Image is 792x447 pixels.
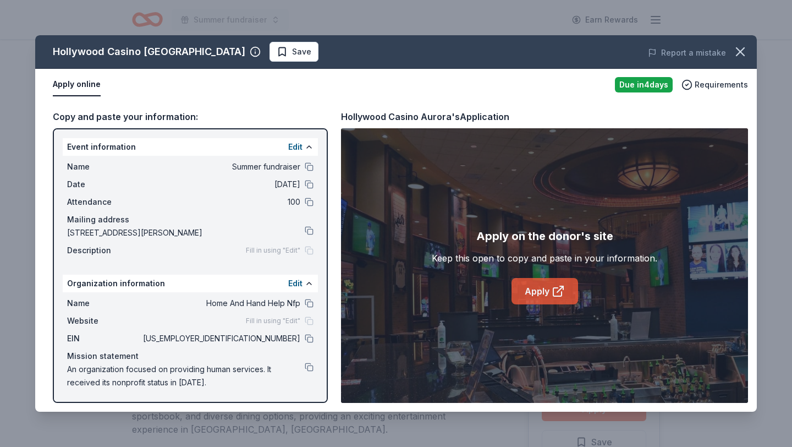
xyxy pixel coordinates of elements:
[67,195,141,209] span: Attendance
[288,140,302,154] button: Edit
[141,297,300,310] span: Home And Hand Help Nfp
[341,110,509,124] div: Hollywood Casino Aurora's Application
[63,275,318,292] div: Organization information
[67,226,305,239] span: [STREET_ADDRESS][PERSON_NAME]
[141,195,300,209] span: 100
[67,244,141,257] span: Description
[292,45,311,58] span: Save
[67,213,313,226] div: Mailing address
[53,110,328,124] div: Copy and paste your information:
[67,297,141,310] span: Name
[53,43,245,61] div: Hollywood Casino [GEOGRAPHIC_DATA]
[141,160,300,173] span: Summer fundraiser
[67,363,305,389] span: An organization focused on providing human services. It received its nonprofit status in [DATE].
[67,350,313,363] div: Mission statement
[67,314,141,328] span: Website
[67,332,141,345] span: EIN
[141,332,300,345] span: [US_EMPLOYER_IDENTIFICATION_NUMBER]
[141,178,300,191] span: [DATE]
[288,277,302,290] button: Edit
[432,252,657,265] div: Keep this open to copy and paste in your information.
[53,73,101,96] button: Apply online
[63,138,318,156] div: Event information
[67,160,141,173] span: Name
[246,246,300,255] span: Fill in using "Edit"
[269,42,318,62] button: Save
[246,317,300,325] span: Fill in using "Edit"
[476,227,613,245] div: Apply on the donor's site
[695,78,748,91] span: Requirements
[681,78,748,91] button: Requirements
[615,77,673,92] div: Due in 4 days
[648,46,726,59] button: Report a mistake
[512,278,578,304] a: Apply
[67,178,141,191] span: Date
